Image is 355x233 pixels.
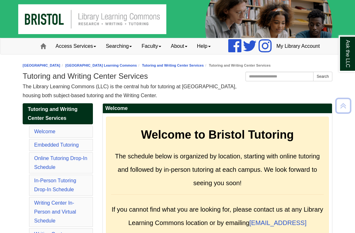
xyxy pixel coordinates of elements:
[333,101,353,110] a: Back to Top
[28,106,78,121] span: Tutoring and Writing Center Services
[23,103,93,124] a: Tutoring and Writing Center Services
[34,178,76,192] a: In-Person Tutoring Drop-In Schedule
[65,63,137,67] a: [GEOGRAPHIC_DATA] Learning Commons
[101,38,137,54] a: Searching
[192,38,215,54] a: Help
[23,63,60,67] a: [GEOGRAPHIC_DATA]
[142,63,204,67] a: Tutoring and Writing Center Services
[204,62,270,69] li: Tutoring and Writing Center Services
[34,129,55,134] a: Welcome
[103,104,332,113] h2: Welcome
[23,62,332,69] nav: breadcrumb
[34,142,79,148] a: Embedded Tutoring
[34,200,76,223] a: Writing Center In-Person and Virtual Schedule
[272,38,325,54] a: My Library Account
[166,38,192,54] a: About
[23,84,237,98] span: The Library Learning Commons (LLC) is the central hub for tutoring at [GEOGRAPHIC_DATA], housing ...
[23,72,332,81] h1: Tutoring and Writing Center Services
[34,156,87,170] a: Online Tutoring Drop-In Schedule
[137,38,166,54] a: Faculty
[51,38,101,54] a: Access Services
[141,128,294,141] strong: Welcome to Bristol Tutoring
[115,153,320,186] span: The schedule below is organized by location, starting with online tutoring and followed by in-per...
[313,72,332,81] button: Search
